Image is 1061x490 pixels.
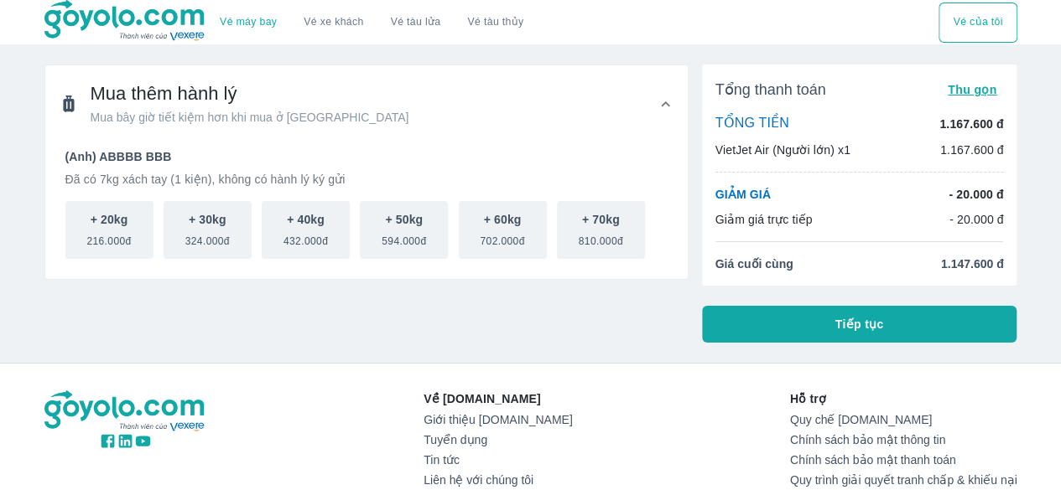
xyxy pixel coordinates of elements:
span: Mua thêm hành lý [91,82,409,106]
p: + 30kg [189,211,226,228]
p: TỔNG TIỀN [715,115,789,133]
a: Giới thiệu [DOMAIN_NAME] [424,413,572,426]
a: Vé xe khách [304,16,363,28]
button: + 60kg702.000đ [459,201,547,259]
p: + 50kg [385,211,423,228]
a: Vé máy bay [220,16,277,28]
button: + 50kg594.000đ [360,201,448,259]
span: 594.000đ [382,228,426,248]
button: + 20kg216.000đ [65,201,153,259]
div: scrollable baggage options [65,201,668,259]
a: Chính sách bảo mật thanh toán [790,453,1017,467]
span: Tiếp tục [835,316,884,333]
p: + 60kg [484,211,522,228]
span: 702.000đ [480,228,524,248]
span: 1.147.600 đ [941,255,1004,272]
div: choose transportation mode [939,3,1017,43]
button: Thu gọn [941,78,1004,101]
p: + 40kg [287,211,325,228]
a: Vé tàu lửa [377,3,455,43]
p: + 20kg [91,211,128,228]
p: 1.167.600 đ [939,116,1003,132]
p: Về [DOMAIN_NAME] [424,390,572,407]
p: - 20.000 đ [949,211,1004,228]
a: Liên hệ với chúng tôi [424,473,572,487]
div: Mua thêm hành lýMua bây giờ tiết kiệm hơn khi mua ở [GEOGRAPHIC_DATA] [45,142,688,279]
div: choose transportation mode [206,3,537,43]
img: logo [44,390,207,432]
span: Tổng thanh toán [715,80,826,100]
button: + 40kg432.000đ [262,201,350,259]
p: 1.167.600 đ [940,142,1004,158]
span: Giá cuối cùng [715,255,793,272]
span: 810.000đ [579,228,623,248]
button: Tiếp tục [702,306,1017,343]
p: (Anh) ABBBB BBB [65,148,668,165]
p: Đã có 7kg xách tay (1 kiện), không có hành lý ký gửi [65,171,668,188]
div: Mua thêm hành lýMua bây giờ tiết kiệm hơn khi mua ở [GEOGRAPHIC_DATA] [45,65,688,142]
span: 324.000đ [185,228,230,248]
button: Vé của tôi [939,3,1017,43]
a: Quy chế [DOMAIN_NAME] [790,413,1017,426]
p: Giảm giá trực tiếp [715,211,813,228]
a: Tuyển dụng [424,433,572,446]
a: Chính sách bảo mật thông tin [790,433,1017,446]
button: Vé tàu thủy [454,3,537,43]
p: - 20.000 đ [949,186,1003,203]
p: Hỗ trợ [790,390,1017,407]
p: VietJet Air (Người lớn) x1 [715,142,850,158]
p: GIẢM GIÁ [715,186,771,203]
button: + 70kg810.000đ [557,201,645,259]
p: + 70kg [582,211,620,228]
span: 432.000đ [283,228,328,248]
span: 216.000đ [86,228,131,248]
span: Mua bây giờ tiết kiệm hơn khi mua ở [GEOGRAPHIC_DATA] [91,109,409,126]
button: + 30kg324.000đ [164,201,252,259]
a: Quy trình giải quyết tranh chấp & khiếu nại [790,473,1017,487]
span: Thu gọn [948,83,997,96]
a: Tin tức [424,453,572,467]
